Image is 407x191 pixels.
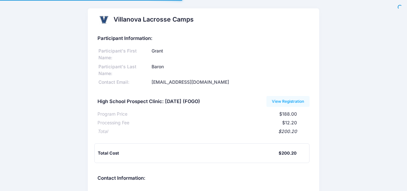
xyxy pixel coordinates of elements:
[97,176,310,181] h5: Contact Information:
[97,63,151,77] div: Participant's Last Name:
[129,119,297,126] div: $12.20
[97,119,129,126] div: Processing Fee
[114,16,194,23] h2: Villanova Lacrosse Camps
[279,111,297,117] span: $188.00
[108,128,297,135] div: $200.20
[97,48,151,61] div: Participant's First Name:
[279,150,297,157] div: $200.20
[97,111,127,118] div: Program Price
[97,36,310,42] h5: Participant Information:
[97,128,108,135] div: Total
[97,79,151,86] div: Contact Email:
[98,150,279,157] div: Total Cost
[97,99,200,105] h5: High School Prospect Clinic: [DATE] (FOGO)
[151,79,310,86] div: [EMAIL_ADDRESS][DOMAIN_NAME]
[266,96,310,107] a: View Registration
[151,48,310,61] div: Grant
[151,63,310,77] div: Baron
